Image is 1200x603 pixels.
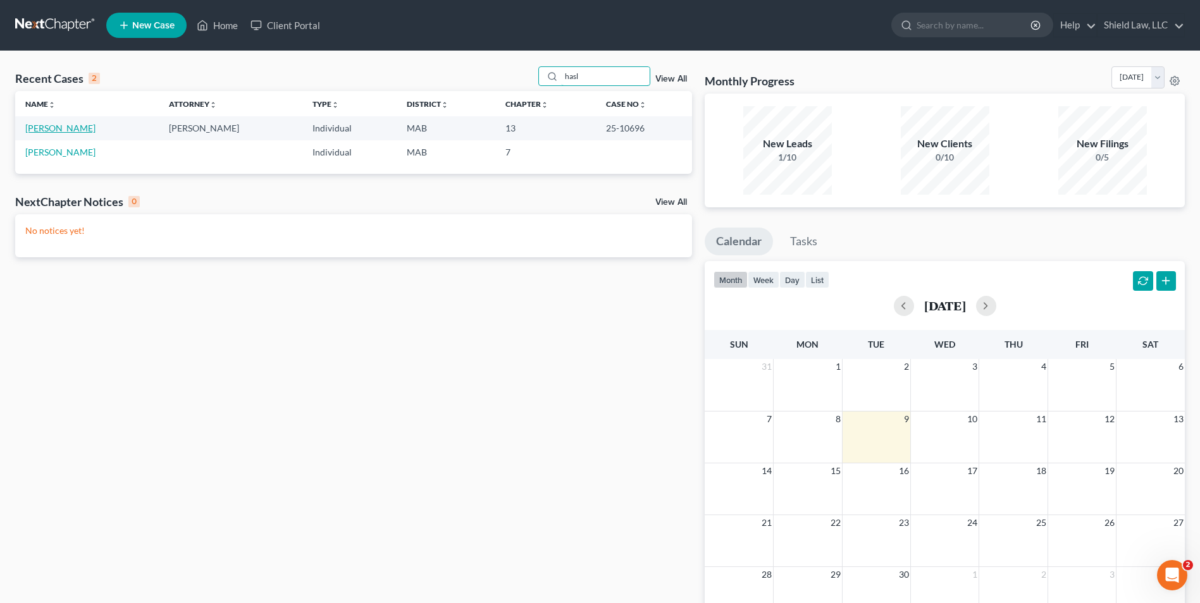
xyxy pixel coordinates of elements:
[966,411,979,427] span: 10
[779,271,805,288] button: day
[714,271,748,288] button: month
[796,339,819,350] span: Mon
[312,99,339,109] a: Typeunfold_more
[441,101,448,109] i: unfold_more
[868,339,884,350] span: Tue
[903,359,910,374] span: 2
[128,196,140,207] div: 0
[495,116,596,140] td: 13
[1183,560,1193,570] span: 2
[331,101,339,109] i: unfold_more
[302,140,397,164] td: Individual
[596,116,692,140] td: 25-10696
[898,567,910,582] span: 30
[25,123,96,133] a: [PERSON_NAME]
[760,567,773,582] span: 28
[779,228,829,255] a: Tasks
[1035,515,1048,530] span: 25
[505,99,548,109] a: Chapterunfold_more
[743,137,832,151] div: New Leads
[901,137,989,151] div: New Clients
[1040,567,1048,582] span: 2
[1040,359,1048,374] span: 4
[159,116,302,140] td: [PERSON_NAME]
[924,299,966,312] h2: [DATE]
[743,151,832,164] div: 1/10
[89,73,100,84] div: 2
[209,101,217,109] i: unfold_more
[132,21,175,30] span: New Case
[834,359,842,374] span: 1
[561,67,650,85] input: Search by name...
[705,73,795,88] h3: Monthly Progress
[829,515,842,530] span: 22
[829,463,842,478] span: 15
[1172,411,1185,427] span: 13
[730,339,748,350] span: Sun
[1172,463,1185,478] span: 20
[655,198,687,207] a: View All
[1142,339,1158,350] span: Sat
[971,567,979,582] span: 1
[1098,14,1184,37] a: Shield Law, LLC
[15,194,140,209] div: NextChapter Notices
[1054,14,1096,37] a: Help
[397,140,495,164] td: MAB
[898,515,910,530] span: 23
[760,359,773,374] span: 31
[834,411,842,427] span: 8
[1177,359,1185,374] span: 6
[1035,463,1048,478] span: 18
[760,463,773,478] span: 14
[48,101,56,109] i: unfold_more
[25,99,56,109] a: Nameunfold_more
[805,271,829,288] button: list
[397,116,495,140] td: MAB
[15,71,100,86] div: Recent Cases
[898,463,910,478] span: 16
[760,515,773,530] span: 21
[639,101,646,109] i: unfold_more
[1103,515,1116,530] span: 26
[1103,463,1116,478] span: 19
[1157,560,1187,590] iframe: Intercom live chat
[934,339,955,350] span: Wed
[25,147,96,157] a: [PERSON_NAME]
[705,228,773,255] a: Calendar
[765,411,773,427] span: 7
[495,140,596,164] td: 7
[541,101,548,109] i: unfold_more
[901,151,989,164] div: 0/10
[1058,151,1147,164] div: 0/5
[1108,359,1116,374] span: 5
[407,99,448,109] a: Districtunfold_more
[1075,339,1089,350] span: Fri
[966,515,979,530] span: 24
[829,567,842,582] span: 29
[971,359,979,374] span: 3
[1005,339,1023,350] span: Thu
[302,116,397,140] td: Individual
[606,99,646,109] a: Case Nounfold_more
[1035,411,1048,427] span: 11
[903,411,910,427] span: 9
[1108,567,1116,582] span: 3
[748,271,779,288] button: week
[1058,137,1147,151] div: New Filings
[25,224,682,237] p: No notices yet!
[244,14,326,37] a: Client Portal
[1172,515,1185,530] span: 27
[655,75,687,83] a: View All
[917,13,1032,37] input: Search by name...
[190,14,244,37] a: Home
[1103,411,1116,427] span: 12
[966,463,979,478] span: 17
[169,99,217,109] a: Attorneyunfold_more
